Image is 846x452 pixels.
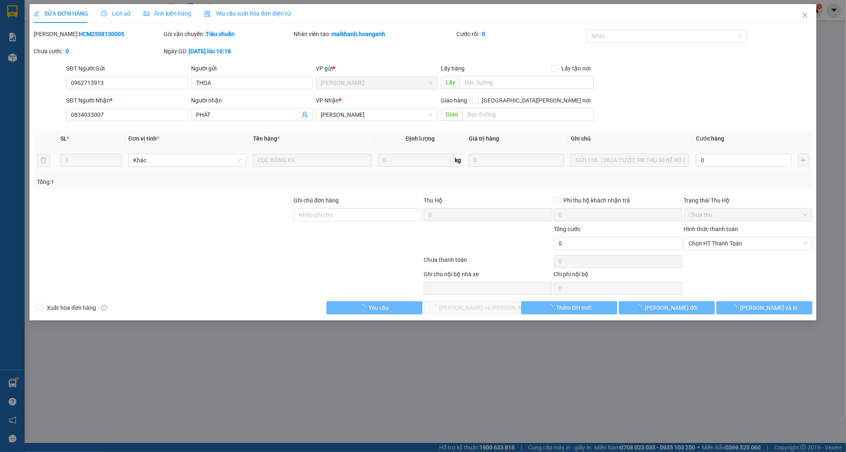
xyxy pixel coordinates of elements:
span: VP Phan Rang [321,109,433,121]
b: maikhanh.hoanganh [331,31,385,37]
span: Gửi: [7,7,20,16]
div: Trạng thái Thu Hộ [684,196,812,205]
span: [GEOGRAPHIC_DATA][PERSON_NAME] nơi [479,96,594,105]
span: loading [636,304,645,310]
img: icon [204,11,211,17]
span: Lịch sử [101,10,130,17]
div: SĐT Người Nhận [66,96,188,105]
span: info-circle [101,305,107,311]
div: 0918214007 [78,35,144,47]
span: Xuất hóa đơn hàng [43,303,99,312]
th: Ghi chú [568,131,692,147]
span: Giá trị hàng [469,135,499,142]
span: Lấy tận nơi [558,64,594,73]
span: Yêu cầu [369,303,389,312]
input: 0 [469,154,564,167]
span: edit [34,11,39,16]
span: SL [60,135,67,142]
span: SỬA ĐƠN HÀNG [34,10,88,17]
b: Tiêu chuẩn [205,31,235,37]
span: Đơn vị tính [128,135,159,142]
span: picture [144,11,149,16]
div: [PERSON_NAME]: [34,30,162,39]
span: Chưa thu [689,209,807,221]
span: user-add [301,111,308,118]
b: [DATE] lúc 10:18 [189,48,231,55]
span: Hồ Chí Minh [321,77,433,89]
span: [PERSON_NAME] và In [740,303,798,312]
div: Người gửi [191,64,313,73]
label: Hình thức thanh toán [684,226,739,232]
div: MINH [78,25,144,35]
div: [PERSON_NAME] [78,7,144,25]
b: 0 [66,48,69,55]
span: Cước hàng [696,135,724,142]
span: CR : [6,52,19,61]
div: Tổng: 1 [37,177,326,186]
input: Ghi Chú [571,154,689,167]
div: Chưa cước : [34,47,162,56]
button: Thêm ĐH mới [521,301,617,314]
div: Gói vận chuyển: [164,30,292,39]
span: Chọn HT Thanh Toán [689,237,807,250]
div: DUNG [7,25,73,35]
span: Lấy hàng [441,65,465,72]
span: Tên hàng [253,135,280,142]
div: Người nhận [191,96,313,105]
span: close [802,12,808,18]
span: Khác [133,154,242,166]
span: VP Nhận [316,97,339,104]
div: VP gửi [316,64,438,73]
span: Giao hàng [441,97,467,104]
span: loading [731,304,740,310]
span: Phí thu hộ khách nhận trả [561,196,634,205]
span: kg [454,154,462,167]
span: Thu Hộ [424,197,442,204]
button: [PERSON_NAME] đổi [619,301,715,314]
span: Định lượng [406,135,435,142]
div: Ngày GD: [164,47,292,56]
b: HCM2508130005 [79,31,124,37]
span: Yêu cầu xuất hóa đơn điện tử [204,10,291,17]
b: 0 [482,31,485,37]
button: [PERSON_NAME] và [PERSON_NAME] hàng [424,301,520,314]
div: [PERSON_NAME] [7,7,73,25]
input: Ghi chú đơn hàng [294,208,422,221]
div: 0792816828 [7,35,73,47]
input: VD: Bàn, Ghế [253,154,371,167]
span: clock-circle [101,11,107,16]
div: SĐT Người Gửi [66,64,188,73]
span: Giao [441,108,463,121]
span: loading [547,304,556,310]
button: plus [798,154,809,167]
button: [PERSON_NAME] và In [716,301,812,314]
div: Cước rồi : [456,30,585,39]
span: loading [360,304,369,310]
span: Nhận: [78,7,98,16]
div: Chi phí nội bộ [554,270,682,282]
label: Ghi chú đơn hàng [294,197,339,204]
div: Ghi chú nội bộ nhà xe [424,270,552,282]
span: Ảnh kiện hàng [144,10,191,17]
div: Chưa thanh toán [423,255,553,270]
span: Thêm ĐH mới [556,303,591,312]
span: Lấy [441,76,460,89]
button: Yêu cầu [326,301,422,314]
span: [PERSON_NAME] đổi [645,303,698,312]
div: Nhân viên tạo: [294,30,454,39]
input: Dọc đường [460,76,594,89]
button: delete [37,154,50,167]
div: 40.000 [6,52,74,61]
input: Dọc đường [463,108,594,121]
span: Tổng cước [554,226,581,232]
button: Close [794,4,816,27]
